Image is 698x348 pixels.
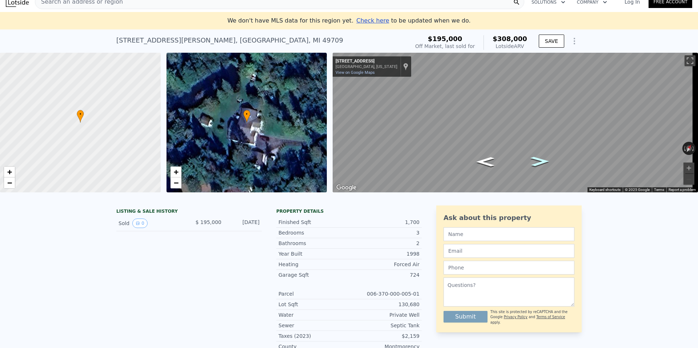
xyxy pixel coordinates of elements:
[490,309,574,325] div: This site is protected by reCAPTCHA and the Google and apply.
[444,244,574,258] input: Email
[243,110,250,123] div: •
[243,111,250,117] span: •
[349,290,420,297] div: 006-370-000-005-01
[278,311,349,319] div: Water
[683,163,694,173] button: Zoom in
[349,271,420,279] div: 724
[173,167,178,176] span: +
[625,188,650,192] span: © 2025 Google
[493,35,527,43] span: $308,000
[336,59,397,64] div: [STREET_ADDRESS]
[278,332,349,340] div: Taxes (2023)
[333,53,698,192] div: Map
[4,177,15,188] a: Zoom out
[444,311,488,323] button: Submit
[682,142,686,155] button: Rotate counterclockwise
[444,227,574,241] input: Name
[349,311,420,319] div: Private Well
[356,16,470,25] div: to be updated when we do.
[415,43,475,50] div: Off Market, last sold for
[278,250,349,257] div: Year Built
[278,290,349,297] div: Parcel
[278,271,349,279] div: Garage Sqft
[77,110,84,123] div: •
[349,240,420,247] div: 2
[539,35,564,48] button: SAVE
[654,188,664,192] a: Terms (opens in new tab)
[469,155,502,169] path: Go Southwest, Co Rd 622
[334,183,358,192] a: Open this area in Google Maps (opens a new window)
[504,315,527,319] a: Privacy Policy
[536,315,565,319] a: Terms of Service
[356,17,389,24] span: Check here
[349,322,420,329] div: Septic Tank
[171,177,181,188] a: Zoom out
[683,174,694,185] button: Zoom out
[116,208,262,216] div: LISTING & SALE HISTORY
[227,219,260,228] div: [DATE]
[493,43,527,50] div: Lotside ARV
[336,64,397,69] div: [GEOGRAPHIC_DATA], [US_STATE]
[334,183,358,192] img: Google
[333,53,698,192] div: Street View
[349,219,420,226] div: 1,700
[523,154,557,168] path: Go Northeast, Co Rd 622
[171,167,181,177] a: Zoom in
[278,229,349,236] div: Bedrooms
[227,16,470,25] div: We don't have MLS data for this region yet.
[4,167,15,177] a: Zoom in
[278,322,349,329] div: Sewer
[119,219,183,228] div: Sold
[349,250,420,257] div: 1998
[276,208,422,214] div: Property details
[77,111,84,117] span: •
[349,261,420,268] div: Forced Air
[444,213,574,223] div: Ask about this property
[692,142,696,155] button: Rotate clockwise
[589,187,621,192] button: Keyboard shortcuts
[669,188,696,192] a: Report a problem
[683,141,694,156] button: Reset the view
[278,261,349,268] div: Heating
[567,34,582,48] button: Show Options
[278,240,349,247] div: Bathrooms
[336,70,375,75] a: View on Google Maps
[349,332,420,340] div: $2,159
[278,301,349,308] div: Lot Sqft
[173,178,178,187] span: −
[428,35,462,43] span: $195,000
[7,167,12,176] span: +
[685,55,695,66] button: Toggle fullscreen view
[349,301,420,308] div: 130,680
[116,35,343,45] div: [STREET_ADDRESS][PERSON_NAME] , [GEOGRAPHIC_DATA] , MI 49709
[7,178,12,187] span: −
[444,261,574,275] input: Phone
[278,219,349,226] div: Finished Sqft
[349,229,420,236] div: 3
[403,63,408,71] a: Show location on map
[132,219,148,228] button: View historical data
[196,219,221,225] span: $ 195,000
